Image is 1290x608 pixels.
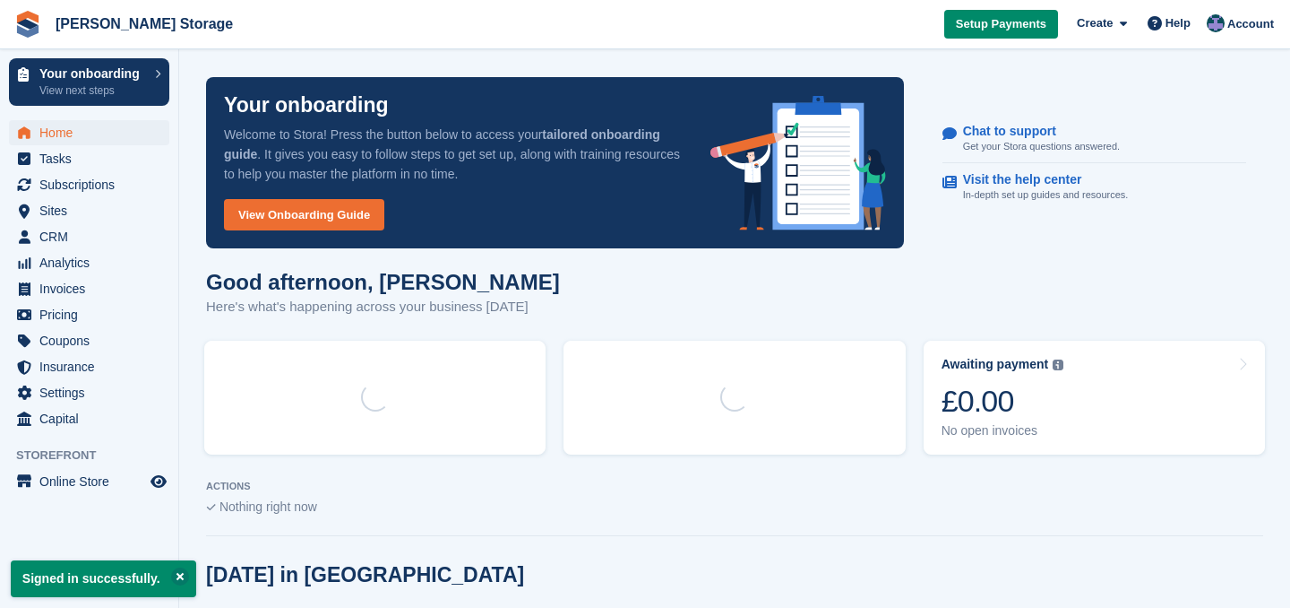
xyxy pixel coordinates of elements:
[9,276,169,301] a: menu
[963,139,1120,154] p: Get your Stora questions answered.
[710,96,886,230] img: onboarding-info-6c161a55d2c0e0a8cae90662b2fe09162a5109e8cc188191df67fb4f79e88e88.svg
[16,447,178,465] span: Storefront
[39,198,147,223] span: Sites
[39,120,147,145] span: Home
[206,504,216,511] img: blank_slate_check_icon-ba018cac091ee9be17c0a81a6c232d5eb81de652e7a59be601be346b1b6ddf79.svg
[9,58,169,106] a: Your onboarding View next steps
[1227,15,1274,33] span: Account
[224,95,389,116] p: Your onboarding
[9,302,169,327] a: menu
[39,172,147,197] span: Subscriptions
[48,9,240,39] a: [PERSON_NAME] Storage
[39,302,147,327] span: Pricing
[39,276,147,301] span: Invoices
[942,383,1064,420] div: £0.00
[206,270,560,294] h1: Good afternoon, [PERSON_NAME]
[14,11,41,38] img: stora-icon-8386f47178a22dfd0bd8f6a31ec36ba5ce8667c1dd55bd0f319d3a0aa187defe.svg
[9,120,169,145] a: menu
[219,499,317,514] span: Nothing right now
[924,341,1265,455] a: Awaiting payment £0.00 No open invoices
[9,250,169,275] a: menu
[963,172,1114,187] p: Visit the help center
[9,469,169,494] a: menu
[9,198,169,223] a: menu
[1207,14,1225,32] img: Nick Pain
[963,187,1129,203] p: In-depth set up guides and resources.
[942,115,1246,164] a: Chat to support Get your Stora questions answered.
[39,146,147,171] span: Tasks
[1077,14,1113,32] span: Create
[963,124,1105,139] p: Chat to support
[39,354,147,379] span: Insurance
[39,380,147,405] span: Settings
[206,563,524,587] h2: [DATE] in [GEOGRAPHIC_DATA]
[39,67,146,80] p: Your onboarding
[9,224,169,249] a: menu
[942,357,1049,372] div: Awaiting payment
[148,471,169,492] a: Preview store
[39,83,146,99] p: View next steps
[39,250,147,275] span: Analytics
[9,354,169,379] a: menu
[39,469,147,494] span: Online Store
[39,406,147,431] span: Capital
[956,15,1046,33] span: Setup Payments
[224,199,384,230] a: View Onboarding Guide
[1053,360,1063,370] img: icon-info-grey-7440780725fd019a000dd9b08b2336e03edf1995a4989e88bcd33f0948082b44.svg
[11,560,196,597] p: Signed in successfully.
[39,328,147,353] span: Coupons
[9,172,169,197] a: menu
[9,380,169,405] a: menu
[1165,14,1191,32] span: Help
[942,163,1246,212] a: Visit the help center In-depth set up guides and resources.
[9,146,169,171] a: menu
[9,328,169,353] a: menu
[206,481,1263,492] p: ACTIONS
[39,224,147,249] span: CRM
[944,10,1058,39] a: Setup Payments
[942,423,1064,439] div: No open invoices
[9,406,169,431] a: menu
[206,297,560,317] p: Here's what's happening across your business [DATE]
[224,125,682,184] p: Welcome to Stora! Press the button below to access your . It gives you easy to follow steps to ge...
